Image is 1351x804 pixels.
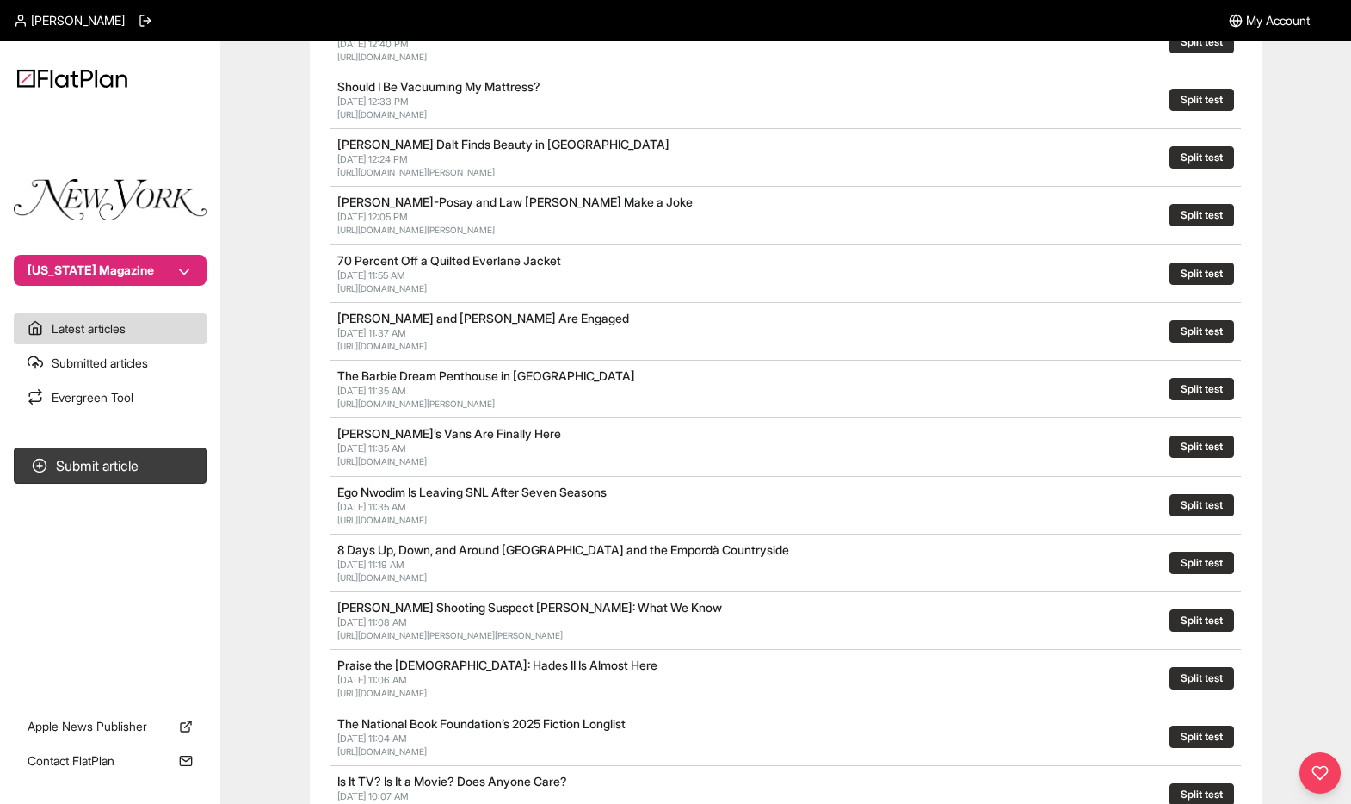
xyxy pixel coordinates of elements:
[1169,609,1234,632] button: Split test
[337,211,408,223] span: [DATE] 12:05 PM
[337,600,722,615] a: [PERSON_NAME] Shooting Suspect [PERSON_NAME]: What We Know
[337,153,408,165] span: [DATE] 12:24 PM
[337,456,427,467] a: [URL][DOMAIN_NAME]
[14,255,207,286] button: [US_STATE] Magazine
[337,79,540,94] a: Should I Be Vacuuming My Mattress?
[337,630,563,640] a: [URL][DOMAIN_NAME][PERSON_NAME][PERSON_NAME]
[1169,263,1234,285] button: Split test
[337,341,427,351] a: [URL][DOMAIN_NAME]
[337,283,427,294] a: [URL][DOMAIN_NAME]
[337,225,495,235] a: [URL][DOMAIN_NAME][PERSON_NAME]
[337,542,789,557] a: 8 Days Up, Down, and Around [GEOGRAPHIC_DATA] and the Empordà Countryside
[337,658,657,672] a: Praise the [DEMOGRAPHIC_DATA]: Hades II Is Almost Here
[1169,436,1234,458] button: Split test
[337,746,427,757] a: [URL][DOMAIN_NAME]
[337,616,407,628] span: [DATE] 11:08 AM
[1169,494,1234,516] button: Split test
[337,515,427,525] a: [URL][DOMAIN_NAME]
[1246,12,1310,29] span: My Account
[1169,378,1234,400] button: Split test
[337,137,669,152] a: [PERSON_NAME] Dalt Finds Beauty in [GEOGRAPHIC_DATA]
[337,688,427,698] a: [URL][DOMAIN_NAME]
[337,572,427,583] a: [URL][DOMAIN_NAME]
[337,311,629,325] a: [PERSON_NAME] and [PERSON_NAME] Are Engaged
[337,485,607,499] a: Ego Nwodim Is Leaving SNL After Seven Seasons
[1169,667,1234,690] button: Split test
[1169,552,1234,574] button: Split test
[14,179,207,220] img: Publication Logo
[337,501,406,513] span: [DATE] 11:35 AM
[1169,204,1234,226] button: Split test
[337,399,495,409] a: [URL][DOMAIN_NAME][PERSON_NAME]
[337,167,495,177] a: [URL][DOMAIN_NAME][PERSON_NAME]
[337,426,561,441] a: [PERSON_NAME]’s Vans Are Finally Here
[337,38,409,50] span: [DATE] 12:40 PM
[1169,320,1234,343] button: Split test
[337,790,409,802] span: [DATE] 10:07 AM
[337,327,406,339] span: [DATE] 11:37 AM
[14,348,207,379] a: Submitted articles
[337,253,561,268] a: 70 Percent Off a Quilted Everlane Jacket
[17,69,127,88] img: Logo
[337,559,404,571] span: [DATE] 11:19 AM
[337,368,635,383] a: The Barbie Dream Penthouse in [GEOGRAPHIC_DATA]
[14,382,207,413] a: Evergreen Tool
[337,733,407,745] span: [DATE] 11:04 AM
[31,12,125,29] span: [PERSON_NAME]
[337,109,427,120] a: [URL][DOMAIN_NAME]
[1169,89,1234,111] button: Split test
[337,674,407,686] span: [DATE] 11:06 AM
[14,12,125,29] a: [PERSON_NAME]
[337,52,427,62] a: [URL][DOMAIN_NAME]
[337,716,626,731] a: The National Book Foundation’s 2025 Fiction Longlist
[337,442,406,455] span: [DATE] 11:35 AM
[14,448,207,484] button: Submit article
[337,774,567,789] a: Is It TV? Is It a Movie? Does Anyone Care?
[14,313,207,344] a: Latest articles
[1169,31,1234,53] button: Split test
[337,269,405,281] span: [DATE] 11:55 AM
[1169,726,1234,748] button: Split test
[337,385,406,397] span: [DATE] 11:35 AM
[337,96,409,108] span: [DATE] 12:33 PM
[14,745,207,776] a: Contact FlatPlan
[14,711,207,742] a: Apple News Publisher
[1169,146,1234,169] button: Split test
[337,195,693,209] a: [PERSON_NAME]-Posay and Law [PERSON_NAME] Make a Joke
